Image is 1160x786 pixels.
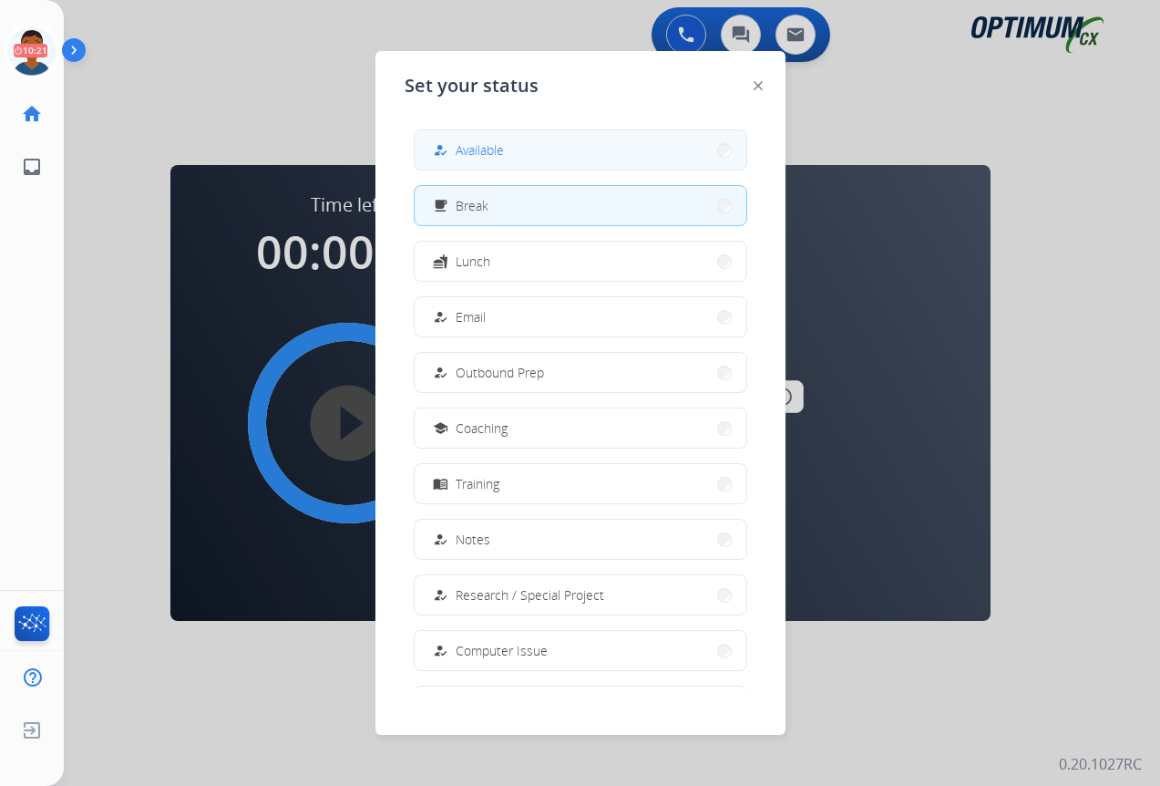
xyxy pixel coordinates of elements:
span: Break [456,196,488,215]
button: Break [415,186,746,225]
span: Computer Issue [456,641,548,660]
span: Outbound Prep [456,363,544,382]
mat-icon: home [21,103,43,125]
mat-icon: menu_book [432,476,447,491]
button: Training [415,464,746,503]
button: Computer Issue [415,631,746,670]
button: Notes [415,520,746,559]
mat-icon: how_to_reg [432,587,447,603]
mat-icon: how_to_reg [432,142,447,158]
mat-icon: how_to_reg [432,643,447,658]
span: Email [456,307,486,326]
mat-icon: inbox [21,156,43,178]
button: Available [415,130,746,170]
button: Internet Issue [415,687,746,726]
span: Notes [456,530,490,549]
button: Research / Special Project [415,575,746,615]
button: Email [415,297,746,336]
mat-icon: school [432,420,447,436]
span: Coaching [456,419,508,438]
mat-icon: free_breakfast [432,198,447,213]
mat-icon: how_to_reg [432,532,447,547]
span: Research / Special Project [456,585,604,605]
span: Training [456,474,499,493]
span: Available [456,140,504,160]
p: 0.20.1027RC [1059,753,1142,775]
mat-icon: how_to_reg [432,365,447,380]
span: Lunch [456,252,490,271]
span: Set your status [405,73,539,98]
img: close-button [754,81,763,90]
mat-icon: fastfood [432,253,447,269]
button: Coaching [415,409,746,448]
button: Outbound Prep [415,353,746,392]
mat-icon: how_to_reg [432,309,447,325]
button: Lunch [415,242,746,281]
